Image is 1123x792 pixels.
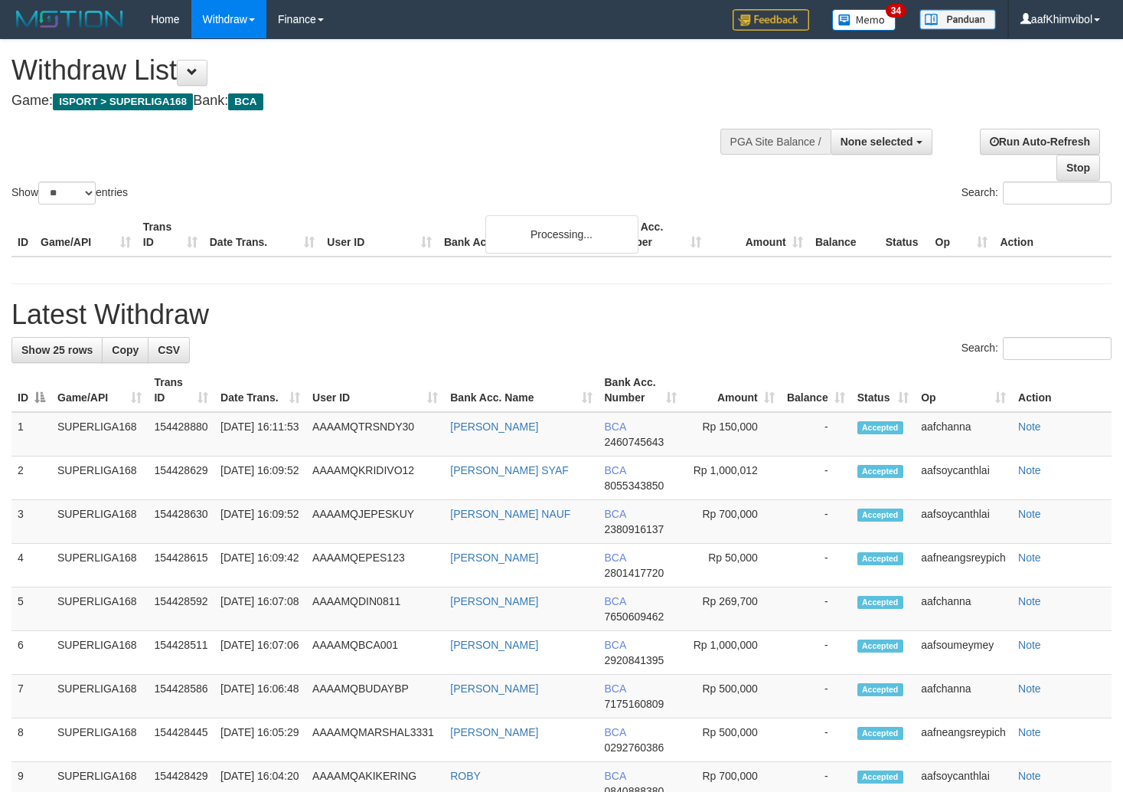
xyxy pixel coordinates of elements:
[214,457,306,500] td: [DATE] 16:09:52
[857,465,903,478] span: Accepted
[605,610,664,623] span: Copy 7650609462 to clipboard
[915,587,1012,631] td: aafchanna
[11,337,103,363] a: Show 25 rows
[733,9,809,31] img: Feedback.jpg
[857,552,903,565] span: Accepted
[707,213,809,257] th: Amount
[11,675,51,718] td: 7
[915,544,1012,587] td: aafneangsreypich
[683,718,781,762] td: Rp 500,000
[306,631,444,675] td: AAAAMQBCA001
[919,9,996,30] img: panduan.png
[605,508,626,520] span: BCA
[599,368,683,412] th: Bank Acc. Number: activate to sort column ascending
[605,639,626,651] span: BCA
[11,500,51,544] td: 3
[915,412,1012,457] td: aafchanna
[450,551,538,564] a: [PERSON_NAME]
[915,718,1012,762] td: aafneangsreypich
[605,523,664,535] span: Copy 2380916137 to clipboard
[214,631,306,675] td: [DATE] 16:07:06
[450,639,538,651] a: [PERSON_NAME]
[605,741,664,754] span: Copy 0292760386 to clipboard
[204,213,322,257] th: Date Trans.
[832,9,896,31] img: Button%20Memo.svg
[11,544,51,587] td: 4
[1003,182,1112,205] input: Search:
[214,412,306,457] td: [DATE] 16:11:53
[450,595,538,607] a: [PERSON_NAME]
[450,682,538,695] a: [PERSON_NAME]
[880,213,929,257] th: Status
[605,421,626,433] span: BCA
[683,631,781,675] td: Rp 1,000,000
[683,544,781,587] td: Rp 50,000
[214,587,306,631] td: [DATE] 16:07:08
[11,55,733,86] h1: Withdraw List
[1018,595,1041,607] a: Note
[683,412,781,457] td: Rp 150,000
[444,368,598,412] th: Bank Acc. Name: activate to sort column ascending
[915,500,1012,544] td: aafsoycanthlai
[51,500,148,544] td: SUPERLIGA168
[51,587,148,631] td: SUPERLIGA168
[34,213,137,257] th: Game/API
[1018,421,1041,433] a: Note
[781,675,851,718] td: -
[228,93,263,110] span: BCA
[214,718,306,762] td: [DATE] 16:05:29
[148,631,214,675] td: 154428511
[605,595,626,607] span: BCA
[857,421,903,434] span: Accepted
[961,182,1112,205] label: Search:
[450,726,538,738] a: [PERSON_NAME]
[438,213,606,257] th: Bank Acc. Name
[11,8,128,31] img: MOTION_logo.png
[137,213,204,257] th: Trans ID
[781,500,851,544] td: -
[214,544,306,587] td: [DATE] 16:09:42
[980,129,1100,155] a: Run Auto-Refresh
[306,412,444,457] td: AAAAMQTRSNDY30
[1056,155,1100,181] a: Stop
[961,337,1112,360] label: Search:
[450,508,570,520] a: [PERSON_NAME] NAUF
[605,567,664,579] span: Copy 2801417720 to clipboard
[306,368,444,412] th: User ID: activate to sort column ascending
[11,412,51,457] td: 1
[1018,682,1041,695] a: Note
[214,675,306,718] td: [DATE] 16:06:48
[851,368,916,412] th: Status: activate to sort column ascending
[214,368,306,412] th: Date Trans.: activate to sort column ascending
[51,631,148,675] td: SUPERLIGA168
[1018,508,1041,520] a: Note
[11,631,51,675] td: 6
[450,770,481,782] a: ROBY
[148,500,214,544] td: 154428630
[51,412,148,457] td: SUPERLIGA168
[915,457,1012,500] td: aafsoycanthlai
[1012,368,1112,412] th: Action
[781,457,851,500] td: -
[450,464,569,476] a: [PERSON_NAME] SYAF
[21,344,93,356] span: Show 25 rows
[306,457,444,500] td: AAAAMQKRIDIVO12
[214,500,306,544] td: [DATE] 16:09:52
[683,457,781,500] td: Rp 1,000,012
[51,675,148,718] td: SUPERLIGA168
[1018,464,1041,476] a: Note
[11,299,1112,330] h1: Latest Withdraw
[112,344,139,356] span: Copy
[857,727,903,740] span: Accepted
[605,654,664,666] span: Copy 2920841395 to clipboard
[781,587,851,631] td: -
[781,368,851,412] th: Balance: activate to sort column ascending
[781,718,851,762] td: -
[915,631,1012,675] td: aafsoumeymey
[148,544,214,587] td: 154428615
[450,421,538,433] a: [PERSON_NAME]
[1018,639,1041,651] a: Note
[683,587,781,631] td: Rp 269,700
[605,479,664,492] span: Copy 8055343850 to clipboard
[683,368,781,412] th: Amount: activate to sort column ascending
